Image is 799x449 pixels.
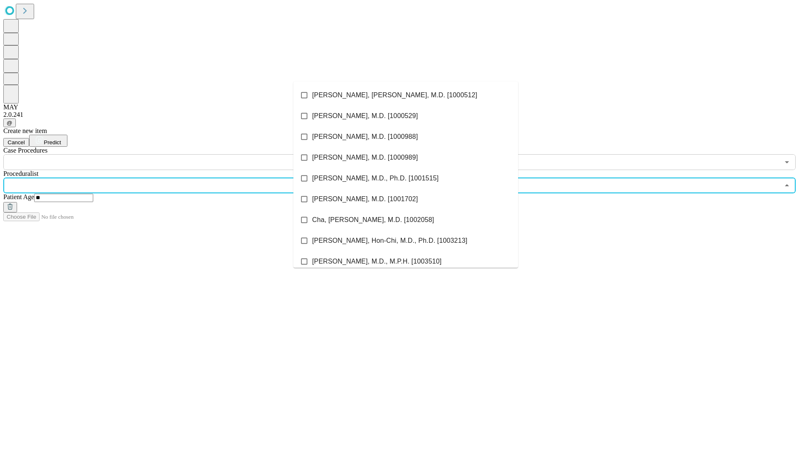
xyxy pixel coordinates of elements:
[3,170,38,177] span: Proceduralist
[3,111,796,118] div: 2.0.241
[312,132,418,142] span: [PERSON_NAME], M.D. [1000988]
[3,193,34,200] span: Patient Age
[312,194,418,204] span: [PERSON_NAME], M.D. [1001702]
[312,173,439,183] span: [PERSON_NAME], M.D., Ph.D. [1001515]
[29,135,67,147] button: Predict
[312,111,418,121] span: [PERSON_NAME], M.D. [1000529]
[3,138,29,147] button: Cancel
[312,236,467,246] span: [PERSON_NAME], Hon-Chi, M.D., Ph.D. [1003213]
[312,215,434,225] span: Cha, [PERSON_NAME], M.D. [1002058]
[3,147,47,154] span: Scheduled Procedure
[781,156,793,168] button: Open
[781,180,793,191] button: Close
[312,153,418,163] span: [PERSON_NAME], M.D. [1000989]
[3,118,16,127] button: @
[3,127,47,134] span: Create new item
[7,120,12,126] span: @
[7,139,25,146] span: Cancel
[44,139,61,146] span: Predict
[3,104,796,111] div: MAY
[312,257,442,266] span: [PERSON_NAME], M.D., M.P.H. [1003510]
[312,90,477,100] span: [PERSON_NAME], [PERSON_NAME], M.D. [1000512]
